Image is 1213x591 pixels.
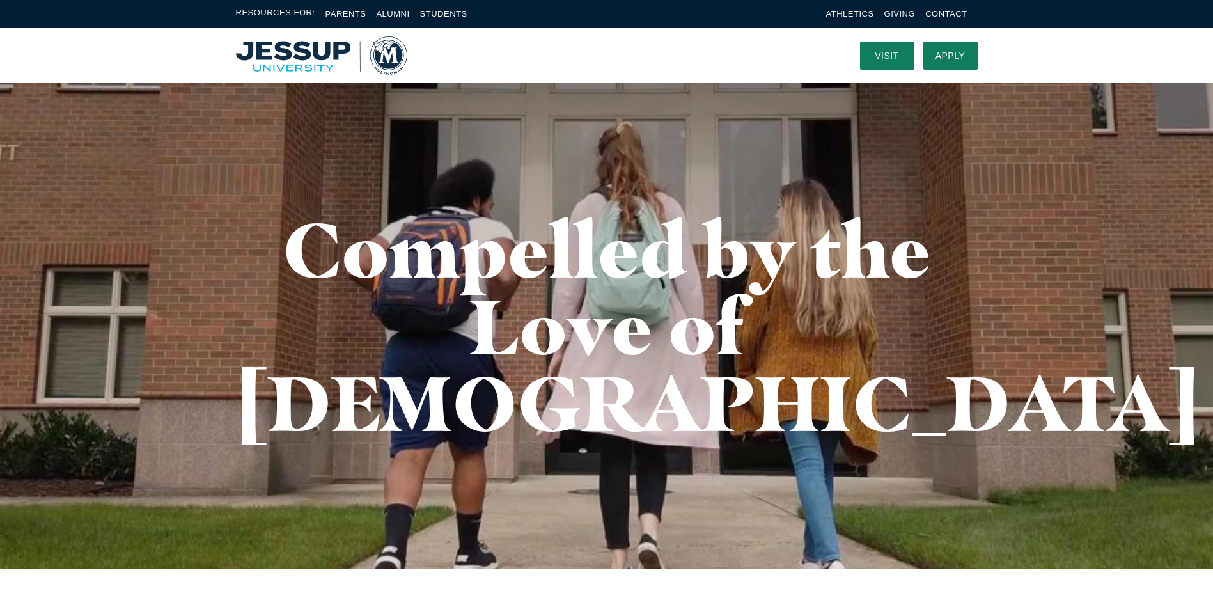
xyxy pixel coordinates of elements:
[376,9,409,19] a: Alumni
[420,9,467,19] a: Students
[923,42,978,70] a: Apply
[236,6,315,21] span: Resources For:
[325,9,366,19] a: Parents
[236,36,407,75] a: Home
[925,9,967,19] a: Contact
[236,36,407,75] img: Multnomah University Logo
[860,42,914,70] a: Visit
[884,9,916,19] a: Giving
[826,9,874,19] a: Athletics
[236,211,978,441] h1: Compelled by the Love of [DEMOGRAPHIC_DATA]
